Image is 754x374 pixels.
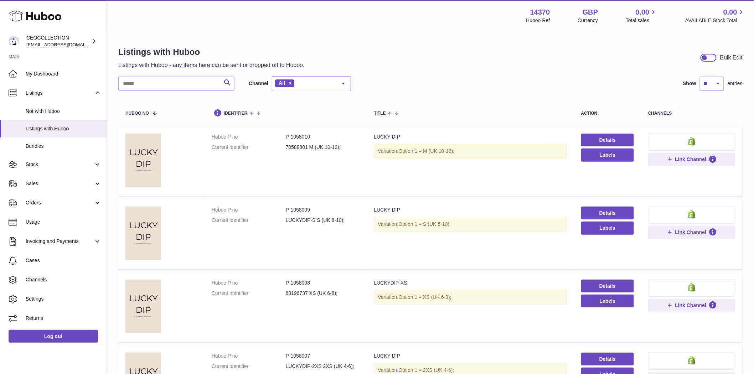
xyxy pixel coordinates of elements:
[399,148,455,154] span: Option 1 = M (UK 10-12);
[581,111,634,116] div: action
[26,238,94,245] span: Invoicing and Payments
[212,217,286,224] dt: Current identifier
[374,217,567,232] div: Variation:
[374,290,567,305] div: Variation:
[9,36,19,47] img: internalAdmin-14370@internal.huboo.com
[581,222,634,234] button: Labels
[648,111,735,116] div: channels
[685,17,745,24] span: AVAILABLE Stock Total
[26,35,91,48] div: CEOCOLLECTION
[125,134,161,187] img: LUCKY DIP
[626,7,657,24] a: 0.00 Total sales
[9,330,98,343] a: Log out
[581,295,634,307] button: Labels
[399,221,451,227] span: Option 1 = S (UK 8-10);
[26,42,105,47] span: [EMAIL_ADDRESS][DOMAIN_NAME]
[286,134,360,140] dd: P-1058010
[578,17,598,24] div: Currency
[688,137,696,146] img: shopify-small.png
[26,161,94,168] span: Stock
[26,143,101,150] span: Bundles
[723,7,737,17] span: 0.00
[26,71,101,77] span: My Dashboard
[224,111,248,116] span: identifier
[212,280,286,286] dt: Huboo P no
[675,229,707,235] span: Link Channel
[648,226,735,239] button: Link Channel
[399,294,451,300] span: Option 1 = XS (UK 6-8);
[26,315,101,322] span: Returns
[648,153,735,166] button: Link Channel
[688,356,696,365] img: shopify-small.png
[212,207,286,213] dt: Huboo P no
[675,302,707,308] span: Link Channel
[728,80,743,87] span: entries
[118,46,305,58] h1: Listings with Huboo
[249,80,268,87] label: Channel
[118,61,305,69] p: Listings with Huboo - any items here can be sent or dropped off to Huboo.
[212,144,286,151] dt: Current identifier
[26,257,101,264] span: Cases
[583,7,598,17] strong: GBP
[688,210,696,219] img: shopify-small.png
[26,125,101,132] span: Listings with Huboo
[399,367,454,373] span: Option 1 = 2XS (UK 4-6);
[26,219,101,225] span: Usage
[125,111,149,116] span: Huboo no
[125,280,161,333] img: LUCKYDIP-XS
[530,7,550,17] strong: 14370
[125,207,161,260] img: LUCKY DIP
[286,353,360,359] dd: P-1058007
[581,149,634,161] button: Labels
[688,283,696,292] img: shopify-small.png
[581,280,634,292] a: Details
[286,207,360,213] dd: P-1058009
[685,7,745,24] a: 0.00 AVAILABLE Stock Total
[212,353,286,359] dt: Huboo P no
[26,296,101,302] span: Settings
[648,299,735,312] button: Link Channel
[374,353,567,359] div: LUCKY DIP
[675,156,707,162] span: Link Channel
[374,134,567,140] div: LUCKY DIP
[374,280,567,286] div: LUCKYDIP-XS
[286,144,360,151] dd: 70588801 M (UK 10-12);
[212,134,286,140] dt: Huboo P no
[636,7,650,17] span: 0.00
[526,17,550,24] div: Huboo Ref
[581,134,634,146] a: Details
[683,80,696,87] label: Show
[212,290,286,297] dt: Current identifier
[626,17,657,24] span: Total sales
[374,144,567,159] div: Variation:
[374,207,567,213] div: LUCKY DIP
[212,363,286,370] dt: Current identifier
[581,207,634,219] a: Details
[286,363,360,370] dd: LUCKYDIP-2XS 2XS (UK 4-6);
[26,108,101,115] span: Not with Huboo
[286,217,360,224] dd: LUCKYDIP-S S (UK 8-10);
[581,353,634,365] a: Details
[26,180,94,187] span: Sales
[26,90,94,97] span: Listings
[279,80,285,86] span: All
[286,280,360,286] dd: P-1058008
[26,199,94,206] span: Orders
[286,290,360,297] dd: 68196737 XS (UK 6-8);
[374,111,386,116] span: title
[720,54,743,62] div: Bulk Edit
[26,276,101,283] span: Channels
